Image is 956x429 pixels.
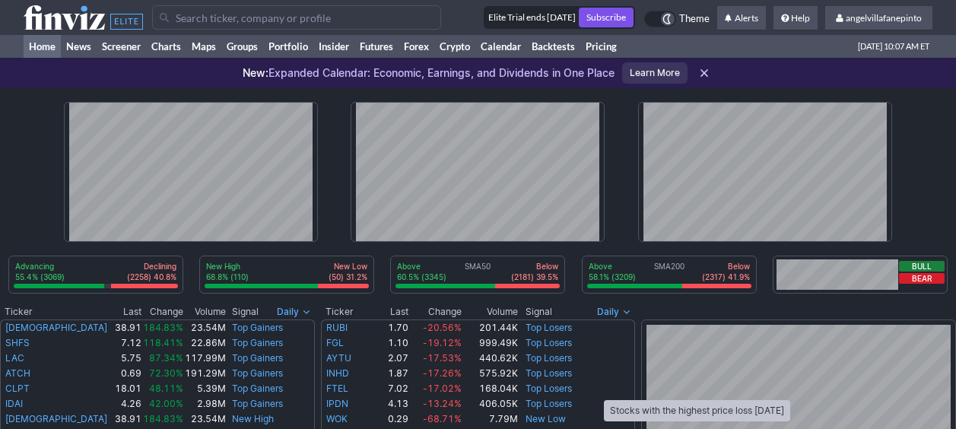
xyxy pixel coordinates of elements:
[24,35,61,58] a: Home
[702,261,750,272] p: Below
[184,412,227,427] td: 23.54M
[232,398,283,409] a: Top Gainers
[5,322,107,333] a: [DEMOGRAPHIC_DATA]
[462,304,519,319] th: Volume
[232,367,283,379] a: Top Gainers
[702,272,750,282] p: (2317) 41.9%
[462,412,519,427] td: 7.79M
[475,35,526,58] a: Calendar
[61,35,97,58] a: News
[593,304,635,319] button: Signals interval
[146,35,186,58] a: Charts
[184,396,227,412] td: 2.98M
[243,65,615,81] p: Expanded Calendar: Economic, Earnings, and Dividends in One Place
[717,6,766,30] a: Alerts
[326,413,348,424] a: WOK
[526,35,580,58] a: Backtests
[526,413,566,424] a: New Low
[462,351,519,366] td: 440.62K
[423,367,462,379] span: -17.26%
[329,261,367,272] p: New Low
[485,10,576,25] div: Elite Trial ends [DATE]
[149,398,183,409] span: 42.00%
[899,273,945,284] button: Bear
[5,367,30,379] a: ATCH
[526,322,572,333] a: Top Losers
[143,413,183,424] span: 184.83%
[232,322,283,333] a: Top Gainers
[277,304,299,319] span: Daily
[184,366,227,381] td: 191.29M
[526,306,552,318] span: Signal
[423,337,462,348] span: -19.12%
[108,351,142,366] td: 5.75
[232,383,283,394] a: Top Gainers
[221,35,263,58] a: Groups
[399,35,434,58] a: Forex
[108,396,142,412] td: 4.26
[326,367,349,379] a: INHD
[354,35,399,58] a: Futures
[184,319,227,335] td: 23.54M
[395,261,560,284] div: SMA50
[143,337,183,348] span: 118.41%
[108,412,142,427] td: 38.91
[409,304,462,319] th: Change
[511,261,558,272] p: Below
[423,413,462,424] span: -68.71%
[423,383,462,394] span: -17.02%
[97,35,146,58] a: Screener
[243,66,268,79] span: New:
[15,261,65,272] p: Advancing
[462,335,519,351] td: 999.49K
[108,319,142,335] td: 38.91
[127,272,176,282] p: (2258) 40.8%
[206,272,249,282] p: 68.8% (110)
[313,35,354,58] a: Insider
[364,381,409,396] td: 7.02
[232,413,274,424] a: New High
[580,35,622,58] a: Pricing
[462,396,519,412] td: 406.05K
[142,304,184,319] th: Change
[184,335,227,351] td: 22.86M
[423,398,462,409] span: -13.24%
[326,398,348,409] a: IPDN
[526,383,572,394] a: Top Losers
[149,383,183,394] span: 48.11%
[589,272,636,282] p: 58.1% (3209)
[184,304,227,319] th: Volume
[232,337,283,348] a: Top Gainers
[462,381,519,396] td: 168.04K
[423,322,462,333] span: -20.56%
[679,11,710,27] span: Theme
[149,367,183,379] span: 72.30%
[5,398,23,409] a: IDAI
[526,398,572,409] a: Top Losers
[5,337,30,348] a: SHFS
[232,306,259,318] span: Signal
[622,62,688,84] a: Learn More
[589,261,636,272] p: Above
[825,6,932,30] a: angelvillafanepinto
[462,366,519,381] td: 575.92K
[364,351,409,366] td: 2.07
[604,400,790,421] div: Stocks with the highest price loss [DATE]
[397,272,446,282] p: 60.5% (3345)
[434,35,475,58] a: Crypto
[5,383,30,394] a: CLPT
[152,5,441,30] input: Search
[364,396,409,412] td: 4.13
[364,412,409,427] td: 0.29
[587,261,751,284] div: SMA200
[597,304,619,319] span: Daily
[364,319,409,335] td: 1.70
[232,352,283,364] a: Top Gainers
[5,352,24,364] a: LAC
[108,366,142,381] td: 0.69
[108,304,142,319] th: Last
[127,261,176,272] p: Declining
[773,6,818,30] a: Help
[186,35,221,58] a: Maps
[15,272,65,282] p: 55.4% (3069)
